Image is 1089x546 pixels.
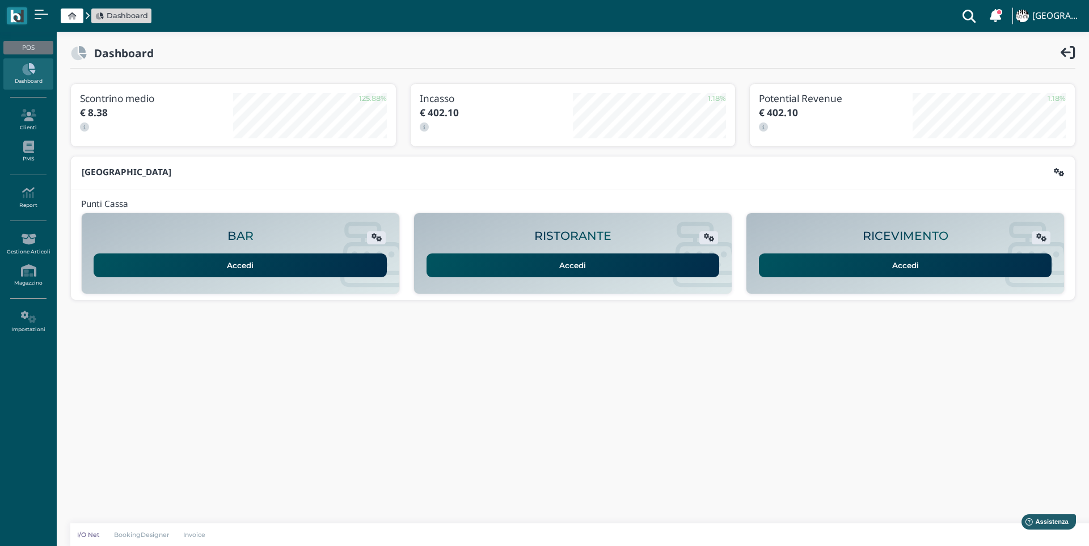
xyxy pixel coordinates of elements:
h3: Scontrino medio [80,93,233,104]
a: Accedi [427,253,720,277]
h3: Incasso [420,93,573,104]
h2: BAR [227,230,254,243]
iframe: Help widget launcher [1008,511,1079,536]
a: Accedi [94,253,387,277]
img: logo [10,10,23,23]
img: ... [1016,10,1028,22]
b: € 402.10 [420,106,459,119]
b: [GEOGRAPHIC_DATA] [82,166,171,178]
h2: RICEVIMENTO [863,230,948,243]
h2: RISTORANTE [534,230,611,243]
span: Assistenza [33,9,75,18]
a: Dashboard [3,58,53,90]
a: Magazzino [3,260,53,291]
a: Accedi [759,253,1052,277]
h4: Punti Cassa [81,200,128,209]
a: Dashboard [95,10,148,21]
h2: Dashboard [87,47,154,59]
span: Dashboard [107,10,148,21]
a: ... [GEOGRAPHIC_DATA] [1014,2,1082,29]
a: Gestione Articoli [3,228,53,260]
h4: [GEOGRAPHIC_DATA] [1032,11,1082,21]
div: POS [3,41,53,54]
b: € 8.38 [80,106,108,119]
a: Impostazioni [3,306,53,337]
a: Clienti [3,104,53,136]
a: PMS [3,136,53,167]
h3: Potential Revenue [759,93,912,104]
a: Report [3,182,53,213]
b: € 402.10 [759,106,798,119]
